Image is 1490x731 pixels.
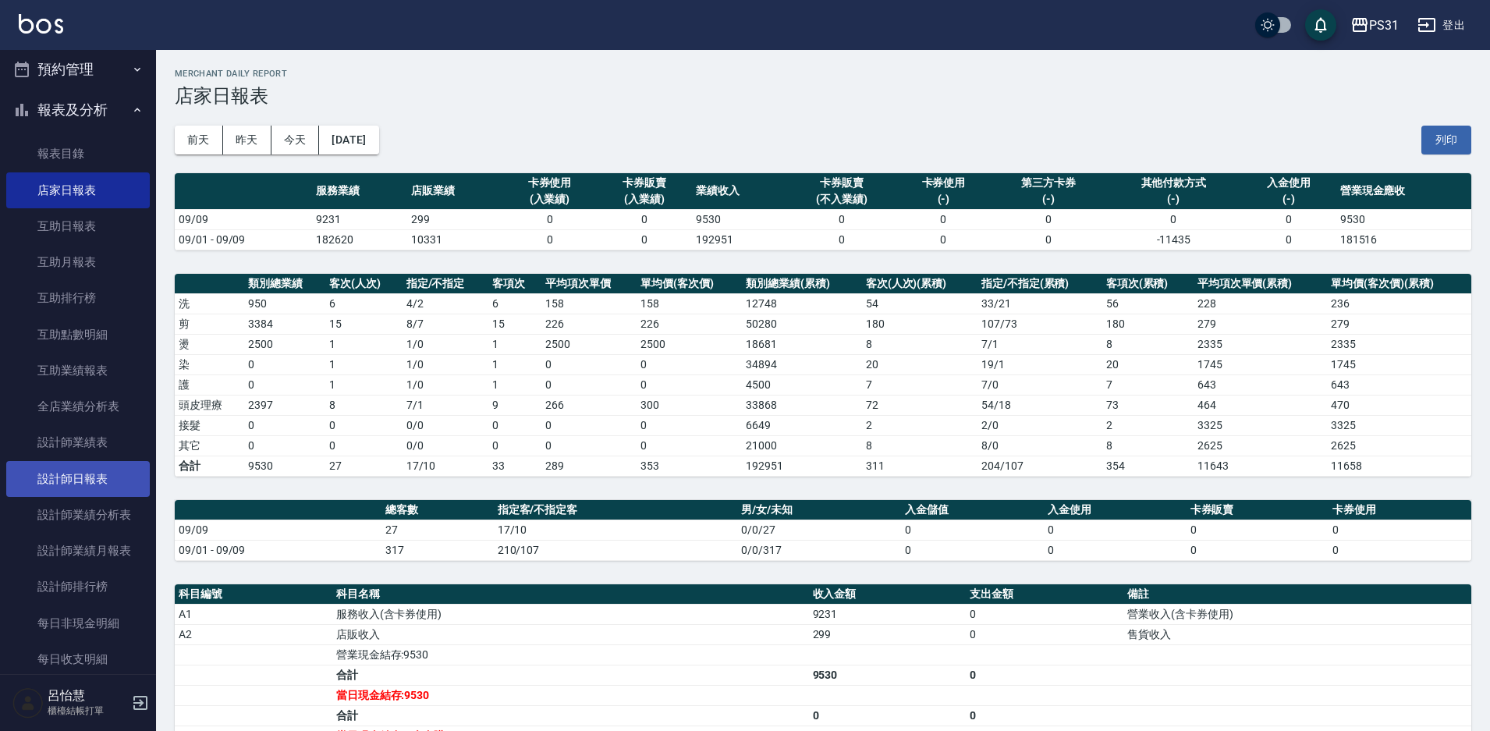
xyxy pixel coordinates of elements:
[1123,604,1471,624] td: 營業收入(含卡券使用)
[737,520,901,540] td: 0/0/27
[1102,374,1194,395] td: 7
[1044,500,1187,520] th: 入金使用
[381,520,494,540] td: 27
[6,497,150,533] a: 設計師業績分析表
[332,705,809,726] td: 合計
[6,533,150,569] a: 設計師業績月報表
[742,415,861,435] td: 6649
[791,191,892,208] div: (不入業績)
[977,456,1102,476] td: 204/107
[6,641,150,677] a: 每日收支明細
[541,374,637,395] td: 0
[597,229,692,250] td: 0
[966,624,1123,644] td: 0
[6,605,150,641] a: 每日非現金明細
[175,456,244,476] td: 合計
[637,415,742,435] td: 0
[1327,415,1471,435] td: 3325
[991,229,1105,250] td: 0
[1194,435,1328,456] td: 2625
[862,374,977,395] td: 7
[742,334,861,354] td: 18681
[1327,395,1471,415] td: 470
[319,126,378,154] button: [DATE]
[601,191,688,208] div: (入業績)
[809,604,967,624] td: 9231
[332,584,809,605] th: 科目名稱
[175,69,1471,79] h2: Merchant Daily Report
[244,456,325,476] td: 9530
[1123,624,1471,644] td: 售貨收入
[1327,334,1471,354] td: 2335
[1194,456,1328,476] td: 11643
[332,624,809,644] td: 店販收入
[787,209,896,229] td: 0
[737,500,901,520] th: 男/女/未知
[325,395,403,415] td: 8
[541,395,637,415] td: 266
[403,395,489,415] td: 7 / 1
[325,354,403,374] td: 1
[742,374,861,395] td: 4500
[541,354,637,374] td: 0
[1369,16,1399,35] div: PS31
[1327,354,1471,374] td: 1745
[1194,374,1328,395] td: 643
[977,415,1102,435] td: 2 / 0
[403,293,489,314] td: 4 / 2
[637,354,742,374] td: 0
[541,314,637,334] td: 226
[407,173,502,210] th: 店販業績
[809,584,967,605] th: 收入金額
[1102,334,1194,354] td: 8
[977,314,1102,334] td: 107 / 73
[637,274,742,294] th: 單均價(客次價)
[175,435,244,456] td: 其它
[966,705,1123,726] td: 0
[637,456,742,476] td: 353
[175,604,332,624] td: A1
[541,456,637,476] td: 289
[1194,354,1328,374] td: 1745
[637,395,742,415] td: 300
[175,274,1471,477] table: a dense table
[325,435,403,456] td: 0
[6,569,150,605] a: 設計師排行榜
[244,314,325,334] td: 3384
[1336,209,1471,229] td: 9530
[1110,191,1237,208] div: (-)
[1194,334,1328,354] td: 2335
[325,274,403,294] th: 客次(人次)
[541,293,637,314] td: 158
[332,665,809,685] td: 合計
[48,704,127,718] p: 櫃檯結帳打單
[1336,173,1471,210] th: 營業現金應收
[6,317,150,353] a: 互助點數明細
[325,293,403,314] td: 6
[977,374,1102,395] td: 7 / 0
[332,685,809,705] td: 當日現金結存:9530
[381,540,494,560] td: 317
[175,540,381,560] td: 09/01 - 09/09
[742,354,861,374] td: 34894
[1110,175,1237,191] div: 其他付款方式
[1187,520,1329,540] td: 0
[637,293,742,314] td: 158
[1194,314,1328,334] td: 279
[896,209,992,229] td: 0
[488,415,541,435] td: 0
[637,334,742,354] td: 2500
[1327,435,1471,456] td: 2625
[312,229,407,250] td: 182620
[175,500,1471,561] table: a dense table
[325,374,403,395] td: 1
[1329,540,1471,560] td: 0
[862,395,977,415] td: 72
[862,293,977,314] td: 54
[1102,293,1194,314] td: 56
[787,229,896,250] td: 0
[977,274,1102,294] th: 指定/不指定(累積)
[1044,520,1187,540] td: 0
[407,229,502,250] td: 10331
[244,274,325,294] th: 類別總業績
